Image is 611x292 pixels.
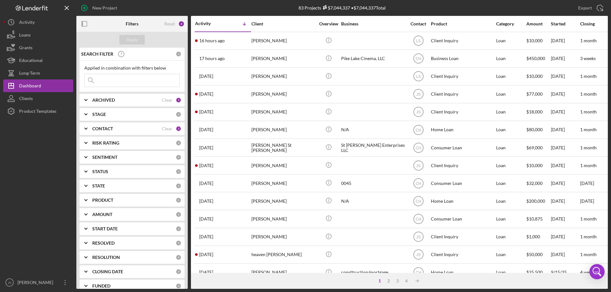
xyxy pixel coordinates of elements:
[341,139,405,156] div: St [PERSON_NAME] Enterprises LLC
[526,252,543,257] span: $50,000
[551,193,579,209] div: [DATE]
[341,264,405,281] div: consttruction/mortgage
[251,193,315,209] div: [PERSON_NAME]
[416,92,420,97] text: JS
[416,270,421,275] text: CH
[321,5,350,10] div: $7,044,337
[92,198,113,203] b: PRODUCT
[551,68,579,85] div: [DATE]
[176,183,181,189] div: 0
[526,73,543,79] span: $10,000
[176,255,181,260] div: 0
[393,278,402,283] div: 3
[526,109,543,114] span: $18,000
[199,56,225,61] time: 2025-09-30 21:36
[431,228,495,245] div: Client Inquiry
[551,21,579,26] div: Started
[176,97,181,103] div: 1
[251,21,315,26] div: Client
[76,2,123,14] button: New Project
[496,157,526,174] div: Loan
[341,121,405,138] div: N/A
[406,21,430,26] div: Contact
[341,21,405,26] div: Business
[199,145,213,150] time: 2025-09-26 23:16
[496,121,526,138] div: Loan
[199,127,213,132] time: 2025-09-27 14:21
[92,241,115,246] b: RESOLVED
[431,157,495,174] div: Client Inquiry
[19,29,31,43] div: Loans
[431,175,495,192] div: Consumer Loan
[251,86,315,103] div: [PERSON_NAME]
[19,92,33,106] div: Clients
[341,50,405,67] div: Pike Lake Cinema, LLC
[551,32,579,49] div: [DATE]
[176,154,181,160] div: 0
[92,169,108,174] b: STATUS
[580,38,597,43] time: 1 month
[199,199,213,204] time: 2025-09-26 15:45
[496,193,526,209] div: Loan
[416,110,420,114] text: JS
[178,21,185,27] div: 4
[431,68,495,85] div: Client Inquiry
[251,157,315,174] div: [PERSON_NAME]
[176,169,181,174] div: 0
[3,41,73,54] button: Grants
[19,105,56,119] div: Product Templates
[176,240,181,246] div: 0
[496,21,526,26] div: Category
[496,32,526,49] div: Loan
[19,79,41,94] div: Dashboard
[251,139,315,156] div: [PERSON_NAME] St [PERSON_NAME]
[19,67,40,81] div: Long-Term
[92,2,117,14] div: New Project
[589,264,605,279] div: Open Intercom Messenger
[551,50,579,67] div: [DATE]
[580,163,597,168] time: 1 month
[298,5,386,10] div: 83 Projects • $7,044,337 Total
[496,246,526,263] div: Loan
[317,21,341,26] div: Overview
[341,193,405,209] div: N/A
[199,109,213,114] time: 2025-09-28 20:09
[551,139,579,156] div: [DATE]
[3,54,73,67] a: Educational
[496,228,526,245] div: Loan
[580,73,597,79] time: 1 month
[3,67,73,79] a: Long-Term
[526,216,543,221] span: $10,875
[19,41,32,56] div: Grants
[176,140,181,146] div: 0
[551,175,579,192] div: [DATE]
[416,217,421,221] text: CH
[3,105,73,118] button: Product Templates
[199,216,213,221] time: 2025-09-25 20:42
[341,175,405,192] div: 0045
[251,68,315,85] div: [PERSON_NAME]
[251,264,315,281] div: [PERSON_NAME]
[572,2,608,14] button: Export
[526,234,540,239] span: $1,000
[92,155,117,160] b: SENTIMENT
[92,269,123,274] b: CLOSING DATE
[526,269,543,275] span: $25,500
[92,112,106,117] b: STAGE
[3,79,73,92] button: Dashboard
[176,212,181,217] div: 0
[580,216,597,221] time: 1 month
[176,269,181,275] div: 0
[92,98,115,103] b: ARCHIVED
[3,92,73,105] button: Clients
[416,39,421,43] text: LS
[526,91,543,97] span: $77,000
[580,91,597,97] time: 1 month
[195,21,223,26] div: Activity
[431,210,495,227] div: Consumer Loan
[416,199,421,203] text: CH
[3,29,73,41] button: Loans
[580,252,597,257] time: 1 month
